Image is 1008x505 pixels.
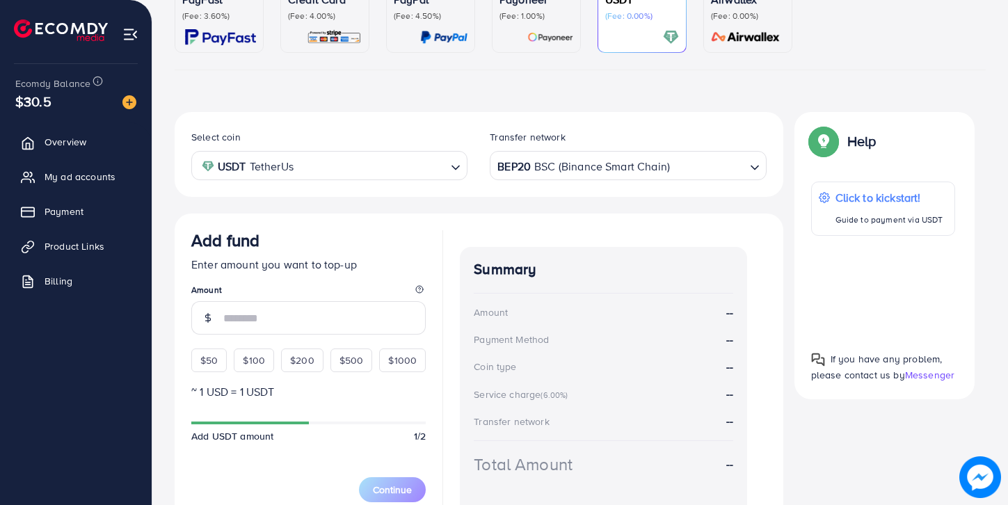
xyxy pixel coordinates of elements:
span: 1/2 [414,429,426,443]
h4: Summary [474,261,733,278]
p: Guide to payment via USDT [835,211,943,228]
strong: -- [726,359,733,375]
span: $500 [339,353,364,367]
div: Transfer network [474,415,550,428]
label: Transfer network [490,130,566,144]
label: Select coin [191,130,241,144]
a: Product Links [10,232,141,260]
p: Click to kickstart! [835,189,943,206]
img: Popup guide [811,353,825,367]
div: Amount [474,305,508,319]
img: image [959,456,1001,498]
img: menu [122,26,138,42]
img: card [527,29,573,45]
div: Total Amount [474,452,573,476]
img: card [707,29,785,45]
input: Search for option [671,155,744,177]
p: Enter amount you want to top-up [191,256,426,273]
strong: -- [726,332,733,348]
p: (Fee: 0.00%) [711,10,785,22]
span: My ad accounts [45,170,115,184]
span: Billing [45,274,72,288]
h3: Add fund [191,230,259,250]
p: (Fee: 1.00%) [499,10,573,22]
span: $30.5 [15,91,51,111]
img: Popup guide [811,129,836,154]
span: Continue [373,483,412,497]
div: Search for option [191,151,467,179]
span: $100 [243,353,265,367]
span: Ecomdy Balance [15,77,90,90]
img: card [420,29,467,45]
p: (Fee: 4.50%) [394,10,467,22]
span: $1000 [388,353,417,367]
strong: -- [726,386,733,401]
a: Payment [10,198,141,225]
img: card [307,29,362,45]
span: $200 [290,353,314,367]
span: Payment [45,205,83,218]
a: Billing [10,267,141,295]
img: image [122,95,136,109]
span: Add USDT amount [191,429,273,443]
strong: -- [726,305,733,321]
strong: USDT [218,157,246,177]
span: Messenger [905,368,954,382]
p: (Fee: 3.60%) [182,10,256,22]
button: Continue [359,477,426,502]
div: Search for option [490,151,766,179]
div: Coin type [474,360,516,374]
legend: Amount [191,284,426,301]
img: card [185,29,256,45]
img: card [663,29,679,45]
a: Overview [10,128,141,156]
img: coin [202,160,214,173]
a: My ad accounts [10,163,141,191]
strong: -- [726,413,733,428]
strong: BEP20 [497,157,531,177]
span: BSC (Binance Smart Chain) [534,157,670,177]
span: Product Links [45,239,104,253]
input: Search for option [298,155,445,177]
p: Help [847,133,877,150]
small: (6.00%) [541,390,568,401]
div: Service charge [474,387,572,401]
strong: -- [726,456,733,472]
p: ~ 1 USD = 1 USDT [191,383,426,400]
span: $50 [200,353,218,367]
span: TetherUs [250,157,294,177]
p: (Fee: 0.00%) [605,10,679,22]
p: (Fee: 4.00%) [288,10,362,22]
div: Payment Method [474,332,549,346]
span: Overview [45,135,86,149]
img: logo [14,19,108,41]
span: If you have any problem, please contact us by [811,352,943,382]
